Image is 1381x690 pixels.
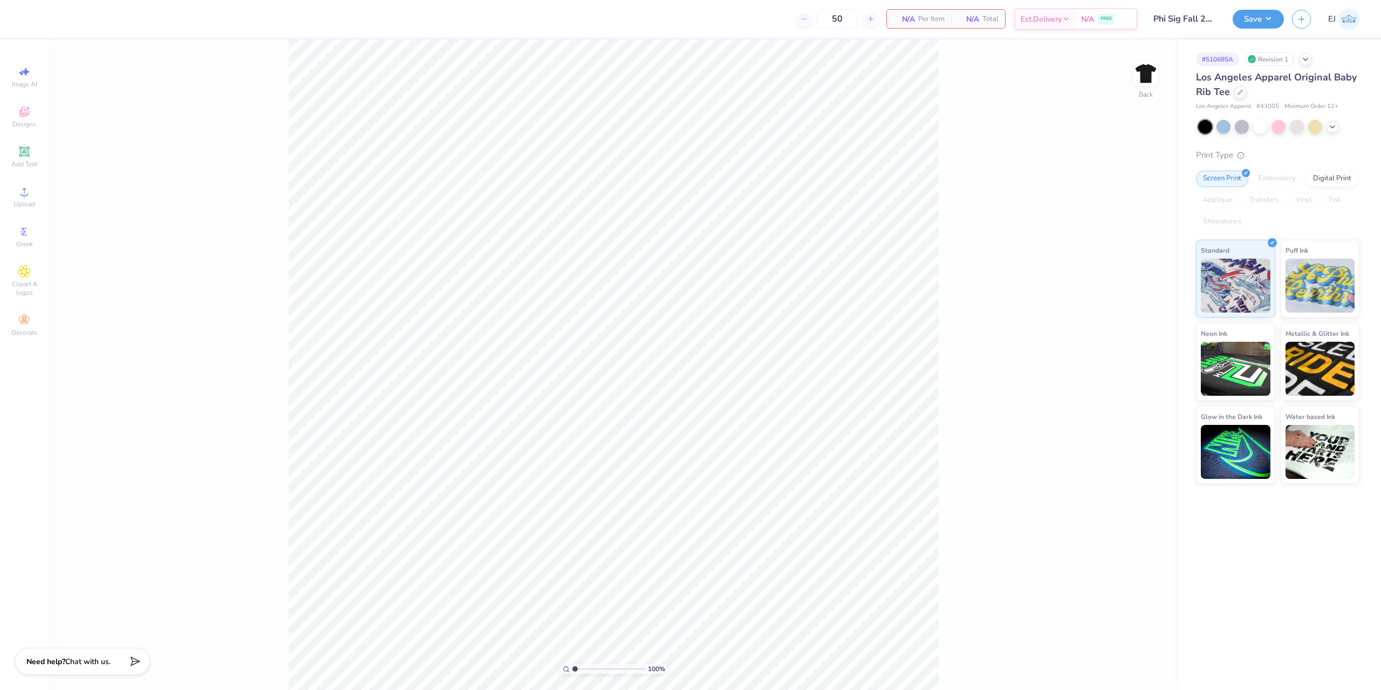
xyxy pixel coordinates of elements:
strong: Need help? [26,657,65,667]
img: Water based Ink [1286,425,1355,479]
input: – – [816,9,858,29]
img: Standard [1201,259,1270,313]
span: N/A [893,13,915,25]
div: Applique [1196,192,1239,208]
span: FREE [1100,15,1112,23]
span: Est. Delivery [1021,13,1062,25]
img: Glow in the Dark Ink [1201,425,1270,479]
div: Revision 1 [1245,52,1294,66]
span: Standard [1201,245,1229,256]
img: Edgardo Jr [1338,9,1359,30]
span: Glow in the Dark Ink [1201,411,1262,422]
span: Image AI [12,80,37,89]
input: Untitled Design [1145,8,1225,30]
div: Digital Print [1306,171,1358,187]
span: Puff Ink [1286,245,1308,256]
span: EJ [1328,13,1336,25]
div: Rhinestones [1196,214,1248,230]
span: Clipart & logos [5,280,43,297]
span: N/A [958,13,979,25]
span: # 43005 [1256,102,1279,111]
img: Back [1135,63,1157,84]
img: Puff Ink [1286,259,1355,313]
img: Metallic & Glitter Ink [1286,342,1355,396]
div: Foil [1322,192,1348,208]
button: Save [1233,10,1284,29]
div: Back [1139,90,1153,99]
div: Print Type [1196,149,1359,161]
span: Designs [12,120,36,128]
span: Neon Ink [1201,328,1227,339]
span: Water based Ink [1286,411,1335,422]
span: Los Angeles Apparel Original Baby Rib Tee [1196,71,1357,98]
span: Los Angeles Apparel [1196,102,1251,111]
span: Greek [16,240,33,248]
span: Decorate [11,328,37,337]
div: Transfers [1242,192,1286,208]
span: Chat with us. [65,657,111,667]
span: 100 % [648,664,665,674]
span: Total [982,13,999,25]
span: Add Text [11,160,37,168]
img: Neon Ink [1201,342,1270,396]
div: Vinyl [1289,192,1319,208]
a: EJ [1328,9,1359,30]
div: Screen Print [1196,171,1248,187]
span: N/A [1081,13,1094,25]
div: Embroidery [1252,171,1303,187]
span: Upload [13,200,35,208]
span: Metallic & Glitter Ink [1286,328,1349,339]
span: Minimum Order: 12 + [1284,102,1338,111]
div: # 510685A [1196,52,1239,66]
span: Per Item [918,13,945,25]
